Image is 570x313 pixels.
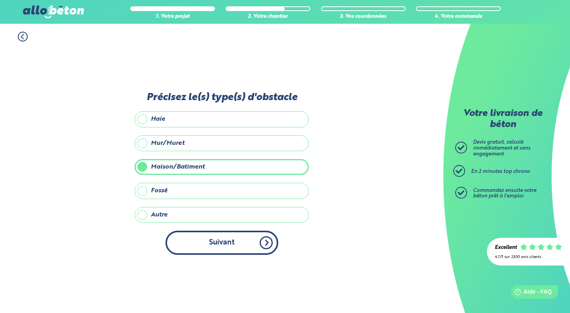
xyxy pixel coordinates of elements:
label: Haie [135,111,309,127]
p: Votre livraison de béton [457,108,548,130]
div: Excellent [495,245,517,251]
div: 3. Vos coordonnées [321,14,406,20]
iframe: Help widget launcher [500,282,561,304]
div: 1. Votre projet [130,14,215,20]
label: Fossé [135,183,309,199]
span: Devis gratuit, calculé immédiatement et sans engagement [473,140,530,156]
label: Maison/Batiment [135,159,309,175]
span: En 2 minutes top chrono [471,169,530,174]
div: 4.7/5 sur 2300 avis clients [495,255,562,259]
label: Mur/Muret [135,135,309,151]
div: 2. Votre chantier [226,14,310,20]
label: Précisez le(s) type(s) d'obstacle [135,92,309,103]
div: 4. Votre commande [416,14,501,20]
button: Suivant [165,231,278,255]
label: Autre [135,207,309,223]
img: allobéton [23,6,84,18]
span: Commandez ensuite votre béton prêt à l'emploi [473,188,536,199]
